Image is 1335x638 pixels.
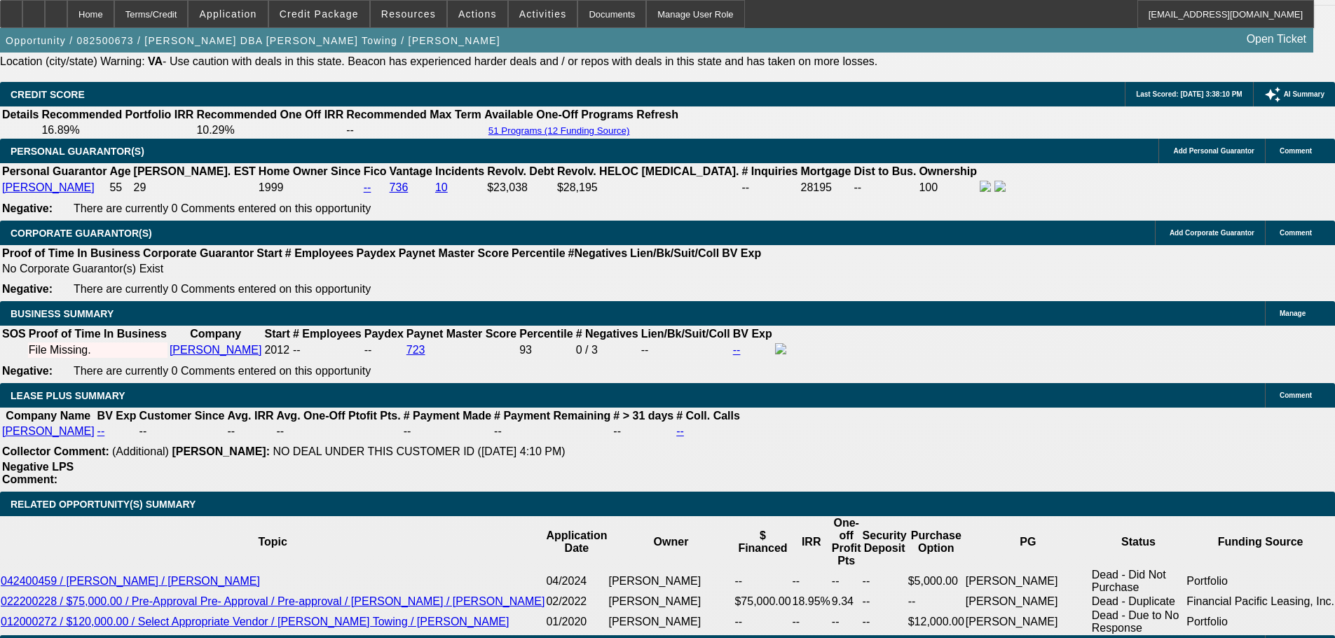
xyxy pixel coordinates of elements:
[862,609,908,635] td: --
[399,247,509,259] b: Paynet Master Score
[965,609,1091,635] td: [PERSON_NAME]
[557,165,739,177] b: Revolv. HELOC [MEDICAL_DATA].
[792,609,831,635] td: --
[196,108,344,122] th: Recommended One Off IRR
[734,568,791,595] td: --
[11,228,152,239] span: CORPORATE GUARANTOR(S)
[97,425,105,437] a: --
[139,410,225,422] b: Customer Since
[6,410,90,422] b: Company Name
[545,568,608,595] td: 04/2024
[256,247,282,259] b: Start
[11,499,196,510] span: RELATED OPPORTUNITY(S) SUMMARY
[484,125,634,137] button: 51 Programs (12 Funding Source)
[612,424,674,438] td: --
[196,123,344,137] td: 10.29%
[641,342,731,358] td: --
[259,181,284,193] span: 1999
[364,328,404,340] b: Paydex
[519,328,573,340] b: Percentile
[1186,609,1335,635] td: Portfolio
[435,181,448,193] a: 10
[831,609,862,635] td: --
[143,247,254,259] b: Corporate Guarantor
[11,89,85,100] span: CREDIT SCORE
[576,328,638,340] b: # Negatives
[1,616,509,627] a: 012000272 / $120,000.00 / Select Appropriate Vendor / [PERSON_NAME] Towing / [PERSON_NAME]
[1136,90,1242,98] span: Last Scored: [DATE] 3:38:10 PM
[112,445,169,457] span: (Additional)
[641,328,730,340] b: Lien/Bk/Suit/Coll
[854,180,917,195] td: --
[792,595,831,609] td: 18.95%
[862,595,908,609] td: --
[109,165,130,177] b: Age
[733,344,741,356] a: --
[74,365,371,377] span: There are currently 0 Comments entered on this opportunity
[792,516,831,568] th: IRR
[293,344,301,356] span: --
[854,165,917,177] b: Dist to Bus.
[390,181,409,193] a: 736
[435,165,484,177] b: Incidents
[608,568,734,595] td: [PERSON_NAME]
[965,516,1091,568] th: PG
[2,365,53,377] b: Negative:
[364,165,387,177] b: Fico
[636,108,679,122] th: Refresh
[509,1,577,27] button: Activities
[29,344,167,356] div: File Missing.
[345,123,482,137] td: --
[6,35,500,46] span: Opportunity / 082500673 / [PERSON_NAME] DBA [PERSON_NAME] Towing / [PERSON_NAME]
[965,568,1091,595] td: [PERSON_NAME]
[734,516,791,568] th: $ Financed
[345,108,482,122] th: Recommended Max Term
[801,165,851,177] b: Mortgage
[458,8,497,20] span: Actions
[908,595,965,609] td: --
[403,424,492,438] td: --
[908,568,965,595] td: $5,000.00
[170,344,262,356] a: [PERSON_NAME]
[486,180,555,195] td: $23,038
[2,461,74,485] b: Negative LPS Comment:
[734,595,791,609] td: $75,000.00
[2,425,95,437] a: [PERSON_NAME]
[965,595,1091,609] td: [PERSON_NAME]
[1173,147,1254,155] span: Add Personal Guarantor
[800,180,852,195] td: 28195
[1170,229,1254,237] span: Add Corporate Guarantor
[1,327,27,341] th: SOS
[74,283,371,295] span: There are currently 0 Comments entered on this opportunity
[831,568,862,595] td: --
[792,568,831,595] td: --
[41,123,194,137] td: 16.89%
[1280,310,1306,317] span: Manage
[1284,90,1324,98] span: AI Summary
[676,410,740,422] b: # Coll. Calls
[775,343,786,354] img: facebook-icon.png
[109,180,131,195] td: 55
[630,247,719,259] b: Lien/Bk/Suit/Coll
[148,55,877,67] label: - Use caution with deals in this state. Beacon has experienced harder deals and / or repos with d...
[918,180,978,195] td: 100
[1091,595,1186,609] td: Dead - Duplicate
[608,609,734,635] td: [PERSON_NAME]
[172,445,270,457] b: [PERSON_NAME]:
[519,344,573,356] div: 93
[264,328,289,340] b: Start
[263,342,290,358] td: 2012
[259,165,361,177] b: Home Owner Since
[908,516,965,568] th: Purchase Option
[1186,568,1335,595] td: Portfolio
[276,424,402,438] td: --
[1280,147,1312,155] span: Comment
[364,181,371,193] a: --
[994,181,1006,192] img: linkedin-icon.png
[1186,595,1335,609] td: Financial Pacific Leasing, Inc.
[1091,609,1186,635] td: Dead - Due to No Response
[862,568,908,595] td: --
[608,516,734,568] th: Owner
[139,424,226,438] td: --
[1,575,260,587] a: 042400459 / [PERSON_NAME] / [PERSON_NAME]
